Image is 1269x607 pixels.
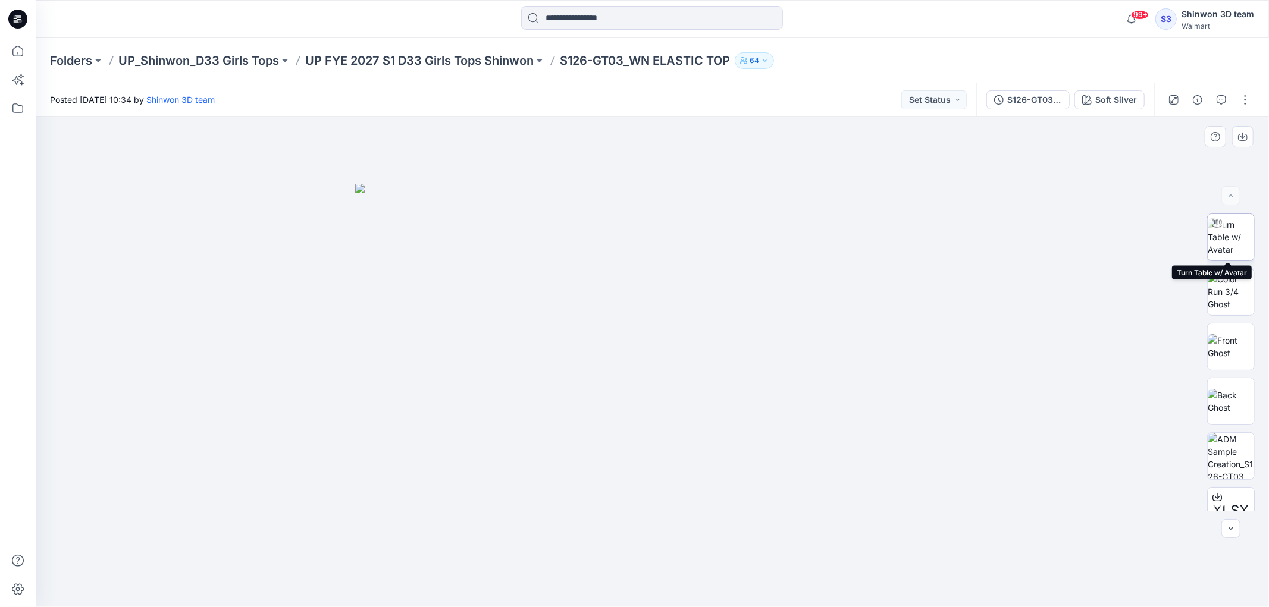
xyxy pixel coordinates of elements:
[1208,273,1254,310] img: Color Run 3/4 Ghost
[1155,8,1177,30] div: S3
[50,52,92,69] a: Folders
[735,52,774,69] button: 64
[750,54,759,67] p: 64
[50,93,215,106] span: Posted [DATE] 10:34 by
[560,52,730,69] p: S126-GT03_WN ELASTIC TOP
[1007,93,1062,106] div: S126-GT03_WN ELASTIC TOP
[1182,21,1254,30] div: Walmart
[1095,93,1137,106] div: Soft Silver
[1131,10,1149,20] span: 99+
[305,52,534,69] a: UP FYE 2027 S1 D33 Girls Tops Shinwon
[146,95,215,105] a: Shinwon 3D team
[1188,90,1207,109] button: Details
[1213,500,1249,521] span: XLSX
[986,90,1070,109] button: S126-GT03_WN ELASTIC TOP
[1208,334,1254,359] img: Front Ghost
[1208,389,1254,414] img: Back Ghost
[1208,218,1254,256] img: Turn Table w/ Avatar
[1208,433,1254,479] img: ADM Sample Creation_S126-GT03
[1074,90,1145,109] button: Soft Silver
[1182,7,1254,21] div: Shinwon 3D team
[118,52,279,69] a: UP_Shinwon_D33 Girls Tops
